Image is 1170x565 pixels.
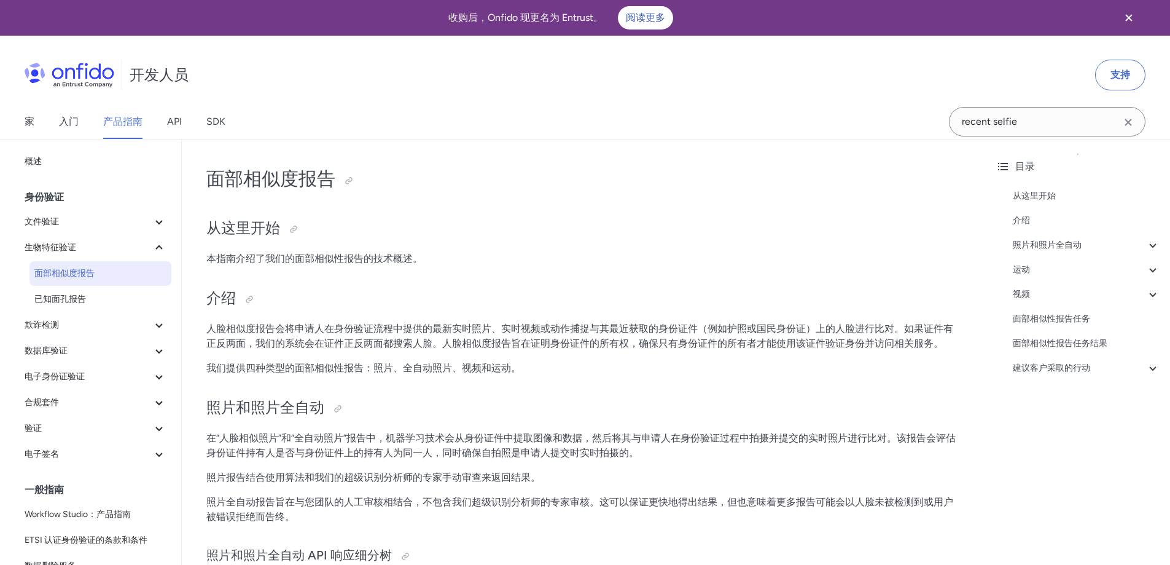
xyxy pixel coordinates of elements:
[626,12,665,23] font: 阅读更多
[206,289,236,307] font: 介绍
[20,149,171,174] a: 概述
[206,496,953,523] font: 照片全自动报告旨在与您团队的人工审核相结合，不包含我们超级识别分析师的专家审核。这可以保证更快地得出结果，但也意味着更多报告可能会以人脸未被检测到或用户被错误拒绝而告终。
[25,423,42,433] font: 验证
[34,294,86,304] font: 已知面孔报告
[20,313,171,338] button: 欺诈检测
[29,287,171,312] a: 已知面孔报告
[25,320,59,330] font: 欺诈检测
[20,528,171,553] a: ETSI 认证身份验证的条款和条件
[1121,10,1136,25] svg: 关闭横幅
[25,346,68,356] font: 数据库验证
[25,105,34,139] a: 家
[25,535,147,545] font: ETSI 认证身份验证的条款和条件
[1013,336,1160,351] a: 面部相似性报告任务结果
[448,12,603,23] font: 收购后，Onfido 现更名为 Entrust。
[25,509,131,520] font: Workflow Studio：产品指南
[1013,213,1160,228] a: 介绍
[130,66,189,84] font: 开发人员
[949,107,1145,136] input: Onfido 搜索输入字段
[206,116,225,127] font: SDK
[25,116,34,127] font: 家
[167,105,182,139] a: API
[25,156,42,167] font: 概述
[20,339,171,363] button: 数据库验证
[1013,314,1090,324] font: 面部相似性报告任务
[206,219,280,237] font: 从这里开始
[206,548,392,563] font: 照片和照片全自动 API 响应细分树
[25,371,85,382] font: 电子身份证验证
[1013,338,1107,349] font: 面部相似性报告任务结果
[206,432,956,459] font: 在“人脸相似照片”和“全自动照片”报告中，机器学习技术会从身份证件中提取图像和数据，然后将其与申请人在身份验证过程中拍摄并提交的实时照片进行比对。该报告会评估身份证件持有人是否与身份证件上的持有...
[103,105,142,139] a: 产品指南
[1013,238,1160,253] a: 照片和照片全自动
[1013,363,1090,373] font: 建议客户采取的行动
[1106,2,1152,33] button: 关闭横幅
[20,416,171,441] button: 验证
[34,268,95,279] font: 面部相似度报告
[20,442,171,467] button: 电子签名
[1095,60,1145,90] a: 支持
[206,253,423,264] font: 本指南介绍了我们的面部相似性报告的技术概述。
[206,362,521,374] font: 我们提供四种类型的面部相似性报告：照片、全自动照片、视频和运动。
[167,116,182,127] font: API
[206,472,540,483] font: 照片报告结合使用算法和我们的超级识别分析师的专家手动审查来返回结果。
[1013,361,1160,376] a: 建议客户采取的行动
[1013,312,1160,326] a: 面部相似性报告任务
[1121,115,1136,130] svg: 清除搜索字段按钮
[20,210,171,234] button: 文件验证
[25,242,76,253] font: 生物特征验证
[206,105,225,139] a: SDK
[1013,263,1160,277] a: 运动
[103,116,142,127] font: 产品指南
[20,365,171,389] button: 电子身份证验证
[1013,240,1082,250] font: 照片和照片全自动
[1013,215,1030,226] font: 介绍
[1013,289,1030,299] font: 视频
[1015,160,1035,172] font: 目录
[29,261,171,286] a: 面部相似度报告
[618,6,673,30] a: 阅读更多
[206,167,335,190] font: 面部相似度报告
[59,105,79,139] a: 入门
[59,116,79,127] font: 入门
[206,323,953,349] font: 人脸相似度报告会将申请人在身份验证流程中提供的最新实时照片、实时视频或动作捕捉与其最近获取的身份证件（例如护照或国民身份证）上的人脸进行比对。如果证件有正反两面，我们的系统会在证件正反两面都搜索...
[25,449,59,459] font: 电子签名
[1013,264,1030,275] font: 运动
[25,484,64,496] font: 一般指南
[1110,69,1130,81] font: 支持
[1013,189,1160,203] a: 从这里开始
[1013,287,1160,302] a: 视频
[25,63,114,87] img: Onfido 标志
[206,398,324,416] font: 照片和照片全自动
[20,502,171,527] a: Workflow Studio：产品指南
[1013,191,1056,201] font: 从这里开始
[20,235,171,260] button: 生物特征验证
[25,397,59,408] font: 合规套件
[25,216,59,227] font: 文件验证
[25,191,64,203] font: 身份验证
[20,390,171,415] button: 合规套件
